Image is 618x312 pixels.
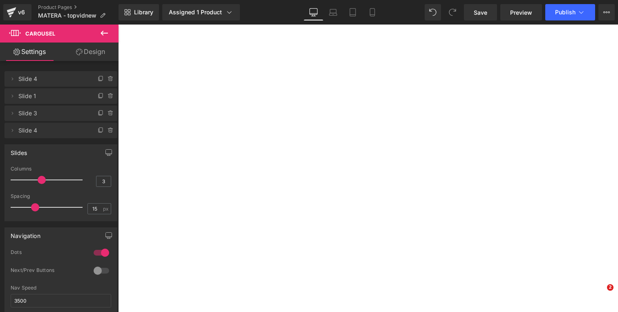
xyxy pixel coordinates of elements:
[18,105,87,121] span: Slide 3
[38,12,96,19] span: MATERA - topvidnew
[18,123,87,138] span: Slide 4
[555,9,575,16] span: Publish
[11,249,85,258] div: Dots
[545,4,595,20] button: Publish
[343,4,363,20] a: Tablet
[18,88,87,104] span: Slide 1
[16,7,27,18] div: v6
[119,4,159,20] a: New Library
[11,145,27,156] div: Slides
[425,4,441,20] button: Undo
[134,9,153,16] span: Library
[510,8,532,17] span: Preview
[169,8,233,16] div: Assigned 1 Product
[444,4,461,20] button: Redo
[11,193,111,199] div: Spacing
[11,267,85,276] div: Next/Prev Buttons
[304,4,323,20] a: Desktop
[18,71,87,87] span: Slide 4
[590,284,610,304] iframe: Intercom live chat
[598,4,615,20] button: More
[3,4,31,20] a: v6
[474,8,487,17] span: Save
[103,206,110,211] span: px
[500,4,542,20] a: Preview
[61,43,120,61] a: Design
[607,284,614,291] span: 2
[25,30,55,37] span: Carousel
[363,4,382,20] a: Mobile
[11,228,40,239] div: Navigation
[38,4,119,11] a: Product Pages
[11,285,111,291] div: Nav Speed
[11,166,111,172] div: Columns
[323,4,343,20] a: Laptop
